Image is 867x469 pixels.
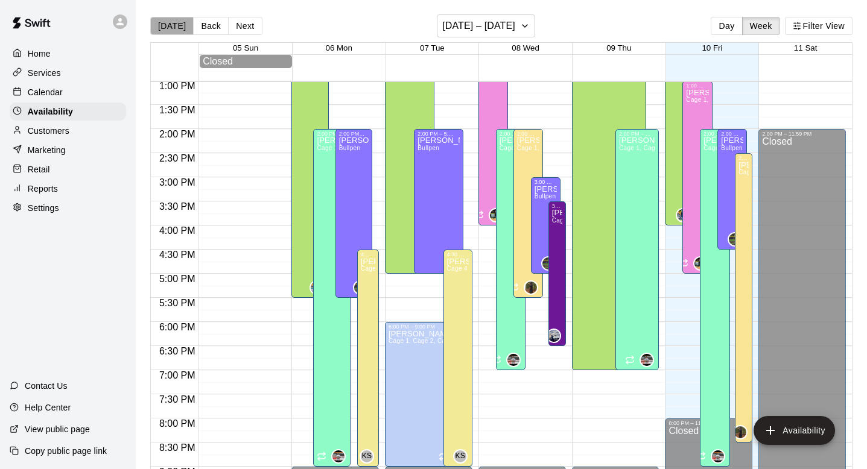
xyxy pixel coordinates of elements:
[233,43,258,52] button: 05 Sun
[10,45,126,63] div: Home
[420,43,445,52] button: 07 Tue
[640,353,654,367] div: Greg Duncan
[437,14,535,37] button: [DATE] – [DATE]
[10,102,126,121] a: Availability
[28,202,59,214] p: Settings
[524,280,538,295] div: Mike Thatcher
[156,442,198,453] span: 8:30 PM
[353,280,367,295] div: Britt Yount
[156,322,198,332] span: 6:00 PM
[453,449,468,464] div: Kamron Smith
[694,257,707,269] img: Kendall Bentley
[360,449,374,464] div: Kamron Smith
[506,353,521,367] div: Greg Duncan
[28,105,73,118] p: Availability
[10,180,126,198] div: Reports
[717,129,747,250] div: 2:00 PM – 4:30 PM: Available
[729,233,741,245] img: Britt Yount
[25,423,90,435] p: View public page
[28,67,61,79] p: Services
[686,83,708,89] div: 1:00 PM – 5:00 PM
[156,129,198,139] span: 2:00 PM
[10,160,126,178] a: Retail
[28,48,51,60] p: Home
[548,201,566,346] div: 3:30 PM – 6:30 PM: Available
[703,131,726,137] div: 2:00 PM – 9:00 PM
[447,265,468,272] span: Cage 4
[156,225,198,236] span: 4:00 PM
[418,145,439,151] span: Bullpen
[474,210,484,220] span: Recurring availability
[10,122,126,140] a: Customers
[357,250,379,467] div: 4:30 PM – 9:00 PM: Available
[711,17,742,35] button: Day
[702,43,722,52] button: 10 Fri
[156,418,198,429] span: 8:00 PM
[335,129,373,298] div: 2:00 PM – 5:30 PM: Available
[25,401,71,414] p: Help Center
[25,445,107,457] p: Copy public page link
[738,155,749,161] div: 2:30 PM – 8:30 PM
[362,450,372,462] span: KS
[10,199,126,217] a: Settings
[418,131,460,137] div: 2:00 PM – 5:00 PM
[492,355,501,365] span: Recurring availability
[615,129,659,370] div: 2:00 PM – 7:00 PM: Available
[676,208,690,222] div: Derek Wood
[150,17,194,35] button: [DATE]
[541,256,556,271] div: Britt Yount
[25,380,68,392] p: Contact Us
[331,449,346,464] div: Greg Duncan
[531,177,561,274] div: 3:00 PM – 5:00 PM: Available
[443,250,472,467] div: 4:30 PM – 9:00 PM: Available
[156,81,198,91] span: 1:00 PM
[156,105,198,115] span: 1:30 PM
[310,280,324,295] div: Derek Wood
[414,129,463,274] div: 2:00 PM – 5:00 PM: Available
[552,203,562,209] div: 3:30 PM – 6:30 PM
[535,179,557,185] div: 3:00 PM – 5:00 PM
[512,43,539,52] button: 08 Wed
[794,43,818,52] button: 11 Sat
[721,145,743,151] span: Bullpen
[455,450,465,462] span: KS
[548,330,560,342] img: Wells Jones
[156,250,198,260] span: 4:30 PM
[712,450,724,462] img: Greg Duncan
[754,416,835,445] button: add
[389,338,580,344] span: Cage 1, Cage 2, Cage 3, Cage 4, Cage 5, Cage 6, Cage 7, Cage 8
[547,329,561,343] div: Wells Jones
[507,354,519,366] img: Greg Duncan
[193,17,229,35] button: Back
[10,141,126,159] a: Marketing
[439,452,448,461] span: Recurring availability
[682,81,712,274] div: 1:00 PM – 5:00 PM: Available
[478,33,508,225] div: 12:00 PM – 4:00 PM: Available
[641,354,653,366] img: Greg Duncan
[606,43,631,52] span: 09 Thu
[735,153,752,442] div: 2:30 PM – 8:30 PM: Available
[525,282,537,294] img: Mike Thatcher
[156,370,198,380] span: 7:00 PM
[696,452,706,461] span: Recurring availability
[156,394,198,404] span: 7:30 PM
[313,129,351,467] div: 2:00 PM – 9:00 PM: Available
[156,153,198,163] span: 2:30 PM
[619,131,655,137] div: 2:00 PM – 7:00 PM
[325,43,352,52] button: 06 Mon
[203,56,289,67] div: Closed
[317,145,642,151] span: Cage 1, Cage 2, Cage 3, Cage 4, Cage 5, Cage 6, Cage 7, Cage 8, Cage 9, Cage 10, Cage 11, Cage 12...
[354,282,366,294] img: Britt Yount
[500,131,522,137] div: 2:00 PM – 7:00 PM
[693,256,708,271] div: Kendall Bentley
[28,144,66,156] p: Marketing
[733,425,748,439] div: Mike Thatcher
